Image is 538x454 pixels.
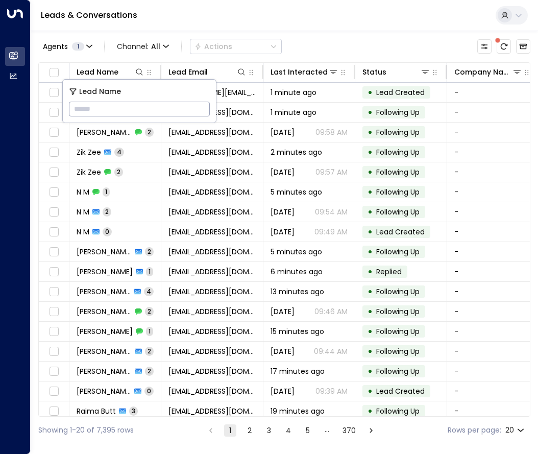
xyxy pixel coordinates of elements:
[129,407,138,415] span: 3
[271,346,295,356] span: Yesterday
[103,227,112,236] span: 0
[168,406,256,416] span: r.s.butt@hotmail.co.uk
[376,227,425,237] span: Lead Created
[376,247,420,257] span: Following Up
[368,323,373,340] div: •
[47,226,60,238] span: Toggle select row
[368,263,373,280] div: •
[145,307,154,316] span: 2
[47,206,60,219] span: Toggle select row
[38,425,134,436] div: Showing 1-20 of 7,395 rows
[315,386,348,396] p: 09:39 AM
[376,386,425,396] span: Lead Created
[77,386,131,396] span: Reshma Johns
[243,424,256,437] button: Go to page 2
[271,167,295,177] span: Aug 08, 2025
[376,147,420,157] span: Following Up
[168,306,256,317] span: romalzane@gmail.com
[77,286,131,297] span: Romal Zane
[47,365,60,378] span: Toggle select row
[168,127,256,137] span: aside.yodels_7u@icloud.com
[77,167,101,177] span: Zik Zee
[368,84,373,101] div: •
[271,326,324,337] span: 15 minutes ago
[497,39,511,54] span: There are new threads available. Refresh the grid to view the latest updates.
[168,247,256,257] span: gjonesgeneralbuilder@gmail.com
[376,267,402,277] span: Replied
[271,207,295,217] span: Yesterday
[315,167,348,177] p: 09:57 AM
[47,146,60,159] span: Toggle select row
[47,285,60,298] span: Toggle select row
[145,247,154,256] span: 2
[103,187,110,196] span: 1
[47,405,60,418] span: Toggle select row
[376,87,425,98] span: Lead Created
[77,267,133,277] span: Zoe Geldard
[314,346,348,356] p: 09:44 AM
[77,187,89,197] span: N M
[168,66,208,78] div: Lead Email
[77,66,144,78] div: Lead Name
[77,306,132,317] span: Romal Zane
[47,86,60,99] span: Toggle select row
[224,424,236,437] button: page 1
[368,283,373,300] div: •
[204,424,378,437] nav: pagination navigation
[314,227,348,237] p: 09:49 AM
[368,203,373,221] div: •
[77,227,89,237] span: N M
[47,186,60,199] span: Toggle select row
[168,227,256,237] span: pothospeitho77@gmail.com
[77,127,132,137] span: Simon Castillo
[271,386,295,396] span: Yesterday
[47,266,60,278] span: Toggle select row
[376,406,420,416] span: Following Up
[145,347,154,355] span: 2
[368,402,373,420] div: •
[376,107,420,117] span: Following Up
[271,406,325,416] span: 19 minutes ago
[72,42,84,51] span: 1
[368,104,373,121] div: •
[376,346,420,356] span: Following Up
[113,39,173,54] span: Channel:
[168,366,256,376] span: reshmaannjohns@gmail.com
[376,167,420,177] span: Following Up
[144,387,154,395] span: 0
[47,246,60,258] span: Toggle select row
[168,187,256,197] span: pothospeitho77@gmail.com
[368,223,373,241] div: •
[168,326,256,337] span: Eldergavin@yahoo.co.uk
[146,327,153,336] span: 1
[38,39,96,54] button: Agents1
[271,366,325,376] span: 17 minutes ago
[168,66,247,78] div: Lead Email
[368,343,373,360] div: •
[271,66,338,78] div: Last Interacted
[376,286,420,297] span: Following Up
[77,406,116,416] span: Raima Butt
[47,66,60,79] span: Toggle select all
[168,286,256,297] span: romalzane@gmail.com
[47,106,60,119] span: Toggle select row
[271,66,328,78] div: Last Interacted
[376,187,420,197] span: Following Up
[362,66,386,78] div: Status
[43,43,68,50] span: Agents
[271,306,295,317] span: Aug 08, 2025
[271,187,322,197] span: 5 minutes ago
[477,39,492,54] button: Customize
[168,167,256,177] span: zikzee@gmail.com
[368,243,373,260] div: •
[516,39,530,54] button: Archived Leads
[271,87,316,98] span: 1 minute ago
[145,128,154,136] span: 2
[190,39,282,54] button: Actions
[103,207,111,216] span: 2
[190,39,282,54] div: Button group with a nested menu
[282,424,295,437] button: Go to page 4
[271,247,322,257] span: 5 minutes ago
[113,39,173,54] button: Channel:All
[376,366,420,376] span: Following Up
